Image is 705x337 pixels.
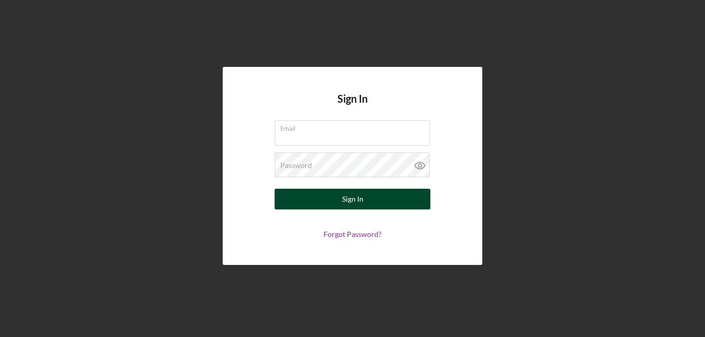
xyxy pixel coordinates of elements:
button: Sign In [275,189,430,209]
h4: Sign In [337,93,368,120]
label: Password [280,161,312,170]
div: Sign In [342,189,363,209]
a: Forgot Password? [323,230,382,238]
label: Email [280,121,430,132]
